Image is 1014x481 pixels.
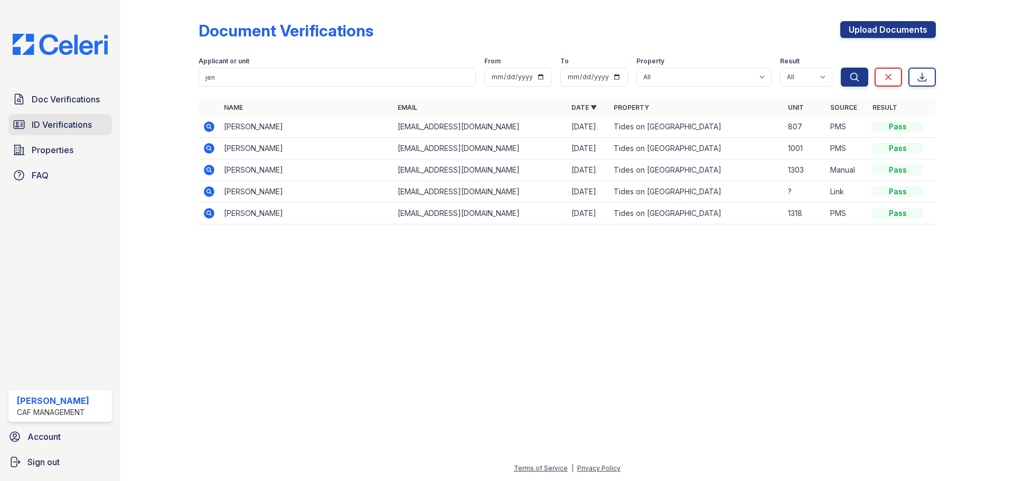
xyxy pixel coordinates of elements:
[17,394,89,407] div: [PERSON_NAME]
[571,103,597,111] a: Date ▼
[784,116,826,138] td: 807
[220,203,393,224] td: [PERSON_NAME]
[826,116,868,138] td: PMS
[784,159,826,181] td: 1303
[220,181,393,203] td: [PERSON_NAME]
[788,103,804,111] a: Unit
[872,143,923,154] div: Pass
[567,138,609,159] td: [DATE]
[577,464,621,472] a: Privacy Policy
[784,203,826,224] td: 1318
[8,139,112,161] a: Properties
[32,169,49,182] span: FAQ
[609,159,783,181] td: Tides on [GEOGRAPHIC_DATA]
[567,181,609,203] td: [DATE]
[514,464,568,472] a: Terms of Service
[614,103,649,111] a: Property
[784,138,826,159] td: 1001
[393,181,567,203] td: [EMAIL_ADDRESS][DOMAIN_NAME]
[780,57,800,65] label: Result
[8,114,112,135] a: ID Verifications
[872,208,923,219] div: Pass
[27,456,60,468] span: Sign out
[199,57,249,65] label: Applicant or unit
[199,68,476,87] input: Search by name, email, or unit number
[27,430,61,443] span: Account
[872,186,923,197] div: Pass
[32,118,92,131] span: ID Verifications
[199,21,373,40] div: Document Verifications
[826,138,868,159] td: PMS
[398,103,417,111] a: Email
[484,57,501,65] label: From
[220,116,393,138] td: [PERSON_NAME]
[826,203,868,224] td: PMS
[872,165,923,175] div: Pass
[609,203,783,224] td: Tides on [GEOGRAPHIC_DATA]
[567,116,609,138] td: [DATE]
[220,138,393,159] td: [PERSON_NAME]
[571,464,574,472] div: |
[4,34,116,55] img: CE_Logo_Blue-a8612792a0a2168367f1c8372b55b34899dd931a85d93a1a3d3e32e68fde9ad4.png
[8,89,112,110] a: Doc Verifications
[32,93,100,106] span: Doc Verifications
[609,181,783,203] td: Tides on [GEOGRAPHIC_DATA]
[393,116,567,138] td: [EMAIL_ADDRESS][DOMAIN_NAME]
[224,103,243,111] a: Name
[826,181,868,203] td: Link
[17,407,89,418] div: CAF Management
[872,103,897,111] a: Result
[4,426,116,447] a: Account
[830,103,857,111] a: Source
[840,21,936,38] a: Upload Documents
[8,165,112,186] a: FAQ
[826,159,868,181] td: Manual
[393,203,567,224] td: [EMAIL_ADDRESS][DOMAIN_NAME]
[784,181,826,203] td: ?
[609,138,783,159] td: Tides on [GEOGRAPHIC_DATA]
[609,116,783,138] td: Tides on [GEOGRAPHIC_DATA]
[393,159,567,181] td: [EMAIL_ADDRESS][DOMAIN_NAME]
[220,159,393,181] td: [PERSON_NAME]
[393,138,567,159] td: [EMAIL_ADDRESS][DOMAIN_NAME]
[872,121,923,132] div: Pass
[636,57,664,65] label: Property
[32,144,73,156] span: Properties
[567,203,609,224] td: [DATE]
[567,159,609,181] td: [DATE]
[560,57,569,65] label: To
[4,451,116,473] a: Sign out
